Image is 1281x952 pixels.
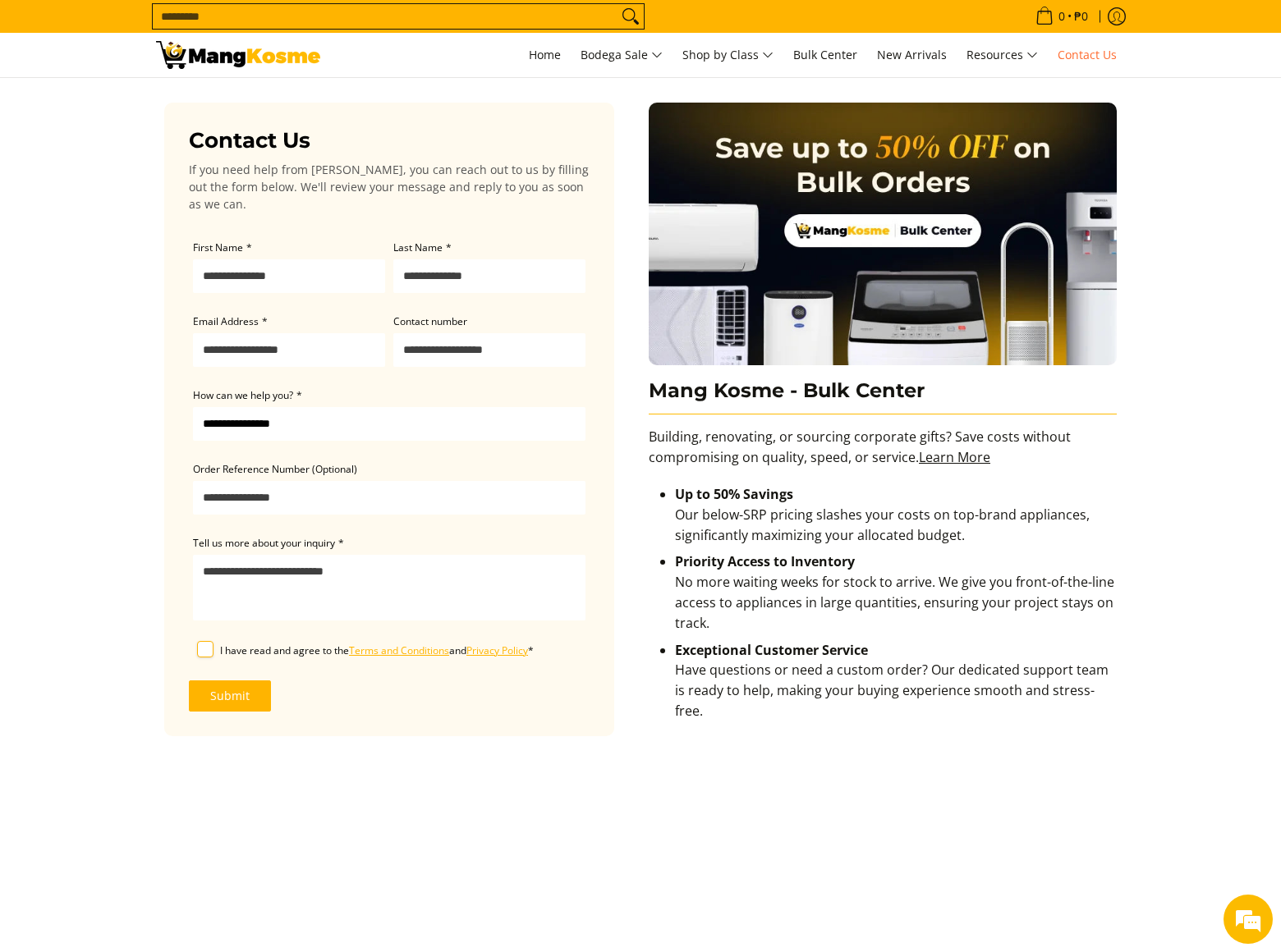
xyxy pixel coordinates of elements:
span: Contact number [393,314,467,328]
a: Bulk Center [785,33,865,77]
p: Building, renovating, or sourcing corporate gifts? Save costs without compromising on quality, sp... [649,427,1117,484]
nav: Main Menu [337,33,1125,77]
button: Submit [189,680,271,712]
span: I have read and agree to the and [220,643,528,657]
li: Our below-SRP pricing slashes your costs on top-brand appliances, significantly maximizing your a... [675,484,1117,552]
span: • [1031,7,1093,25]
a: New Arrivals [869,33,955,77]
span: Order Reference Number (Optional) [193,462,357,476]
span: Shop by Class [682,45,774,66]
a: Terms and Conditions [349,643,449,657]
span: First Name [193,240,243,254]
h3: Contact Us [189,127,590,154]
a: Learn More [919,448,990,466]
strong: Priority Access to Inventory [675,552,855,570]
span: Contact Us [1058,47,1117,62]
a: Home [521,33,569,77]
span: Home [529,47,561,62]
strong: Up to 50% Savings [675,485,793,503]
a: Bodega Sale [572,33,671,77]
h3: Mang Kosme - Bulk Center [649,378,1117,415]
span: ₱0 [1072,11,1090,22]
span: 0 [1056,11,1067,22]
li: No more waiting weeks for stock to arrive. We give you front-of-the-line access to appliances in ... [675,552,1117,639]
img: Contact Us Today! l Mang Kosme - Home Appliance Warehouse Sale [156,41,320,69]
span: Last Name [393,240,443,254]
span: Tell us more about your inquiry [193,536,335,550]
span: Bodega Sale [581,45,663,66]
button: Search [618,4,644,29]
a: Resources [958,33,1046,77]
span: Bulk Center [793,47,857,62]
a: Contact Us [1049,33,1125,77]
a: Shop by Class [674,33,782,77]
span: Email Address [193,314,259,328]
span: How can we help you? [193,388,293,402]
span: New Arrivals [877,47,947,62]
p: If you need help from [PERSON_NAME], you can reach out to us by filling out the form below. We'll... [189,161,590,213]
li: Have questions or need a custom order? Our dedicated support team is ready to help, making your b... [675,640,1117,728]
a: Privacy Policy [466,643,528,657]
span: Resources [966,45,1038,66]
strong: Exceptional Customer Service [675,641,868,659]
